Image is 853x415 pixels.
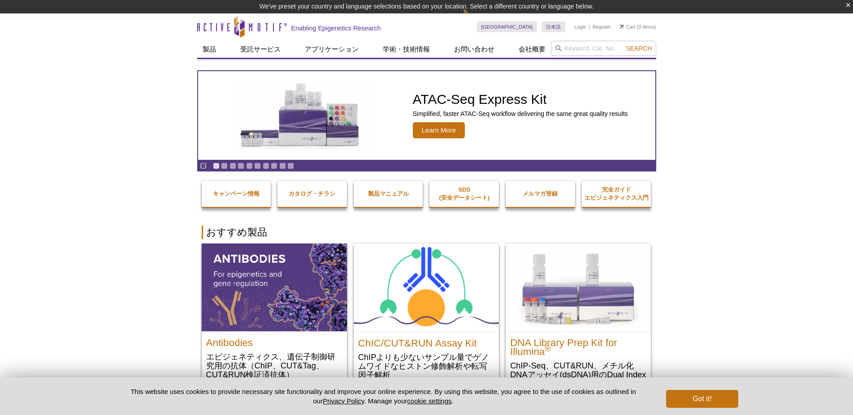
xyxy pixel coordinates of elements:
a: アプリケーション [299,41,364,58]
a: Register [593,24,611,30]
a: ChIC/CUT&RUN Assay Kit ChIC/CUT&RUN Assay Kit ChIPよりも少ないサンプル量でゲノムワイドなヒストン修飾解析や転写因子解析 [354,244,499,389]
strong: 製品マニュアル [368,190,409,197]
a: Go to slide 5 [246,163,253,169]
strong: カタログ・チラシ [289,190,335,197]
img: ATAC-Seq Express Kit [227,81,375,150]
a: Cart [620,24,636,30]
button: Got it! [666,390,738,408]
button: Search [623,44,654,52]
a: キャンペーン情報 [202,181,271,207]
button: cookie settings [407,397,451,405]
strong: SDS (安全データシート) [439,186,489,201]
article: ATAC-Seq Express Kit [198,71,655,160]
a: 日本語 [541,21,565,32]
img: Your Cart [620,24,624,29]
h2: Enabling Epigenetics Research [291,24,381,32]
p: ChIP-Seq、CUT&RUN、メチル化DNAアッセイ(dsDNA)用のDual Index NGS Library 調製キット [510,361,646,388]
p: This website uses cookies to provide necessary site functionality and improve your online experie... [115,387,652,406]
a: Go to slide 7 [263,163,269,169]
h2: ATAC-Seq Express Kit [413,93,628,106]
a: Go to slide 9 [279,163,286,169]
a: ATAC-Seq Express Kit ATAC-Seq Express Kit Simplified, faster ATAC-Seq workflow delivering the sam... [198,71,655,160]
p: Simplified, faster ATAC-Seq workflow delivering the same great quality results [413,110,628,118]
img: DNA Library Prep Kit for Illumina [506,244,651,331]
a: Go to slide 2 [221,163,228,169]
a: 学術・技術情報 [377,41,435,58]
a: Go to slide 1 [213,163,220,169]
img: All Antibodies [202,244,347,331]
input: Keyword, Cat. No. [551,41,656,56]
span: Learn More [413,122,465,138]
a: 会社概要 [513,41,551,58]
a: Toggle autoplay [200,163,207,169]
li: (0 items) [620,21,656,32]
a: All Antibodies Antibodies エピジェネティクス、遺伝子制御研究用の抗体（ChIP、CUT&Tag、CUT&RUN検証済抗体） [202,244,347,388]
a: Go to slide 10 [287,163,294,169]
a: [GEOGRAPHIC_DATA] [477,21,537,32]
strong: キャンペーン情報 [213,190,260,197]
img: Change Here [463,7,486,28]
a: 完全ガイドエピジェネティクス入門 [582,177,651,211]
a: Go to slide 8 [271,163,277,169]
a: Go to slide 4 [238,163,244,169]
span: Search [626,45,652,52]
a: お問い合わせ [449,41,500,58]
img: ChIC/CUT&RUN Assay Kit [354,244,499,332]
a: 製品マニュアル [354,181,423,207]
a: Privacy Policy [323,397,364,405]
h2: DNA Library Prep Kit for Illumina [510,334,646,356]
a: 受託サービス [235,41,286,58]
a: Login [574,24,586,30]
a: メルマガ登録 [506,181,575,207]
strong: メルマガ登録 [523,190,558,197]
a: Go to slide 6 [254,163,261,169]
p: ChIPよりも少ないサンプル量でゲノムワイドなヒストン修飾解析や転写因子解析 [358,352,494,380]
a: 製品 [197,41,221,58]
h2: ChIC/CUT&RUN Assay Kit [358,334,494,348]
a: SDS(安全データシート) [429,177,499,211]
a: DNA Library Prep Kit for Illumina DNA Library Prep Kit for Illumina® ChIP-Seq、CUT&RUN、メチル化DNAアッセイ... [506,244,651,397]
li: | [589,21,590,32]
h2: Antibodies [206,334,342,347]
a: Go to slide 3 [229,163,236,169]
h2: おすすめ製品 [202,226,652,239]
sup: ® [545,344,551,353]
strong: 完全ガイド エピジェネティクス入門 [585,186,649,201]
p: エピジェネティクス、遺伝子制御研究用の抗体（ChIP、CUT&Tag、CUT&RUN検証済抗体） [206,352,342,379]
a: カタログ・チラシ [277,181,347,207]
